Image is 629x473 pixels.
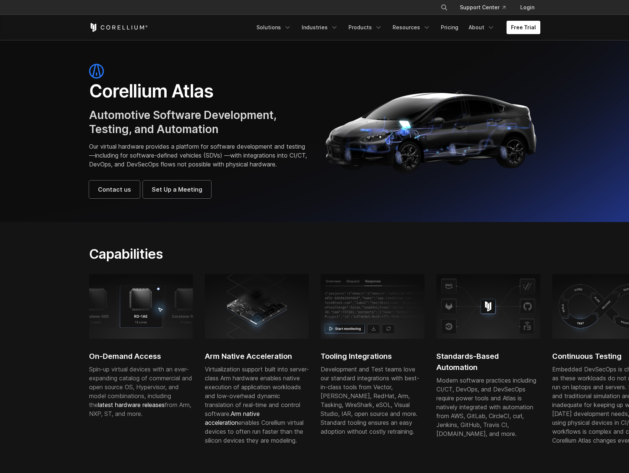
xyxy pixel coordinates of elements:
div: Modern software practices including CI/CT, DevOps, and DevSecOps require power tools and Atlas is... [436,376,540,438]
img: Corellium_Hero_Atlas_Header [322,85,540,177]
span: Contact us [98,185,131,194]
span: enables Corellium virtual devices to often run faster than the silicon devices they are modeling. [205,410,304,444]
span: Spin-up virtual devices with an ever-expanding catalog of commercial and open source OS, Hypervis... [89,365,192,417]
div: Navigation Menu [252,21,540,34]
a: Contact us [89,181,140,198]
h2: Arm Native Acceleration [205,351,309,362]
h2: Capabilities [89,246,385,262]
h2: Tooling Integrations [321,351,425,362]
a: About [464,21,499,34]
a: Solutions [252,21,296,34]
h1: Corellium Atlas [89,80,307,102]
img: server-class Arm hardware; SDV development [205,274,309,338]
span: Set Up a Meeting [152,185,202,194]
a: Resources [388,21,435,34]
p: Our virtual hardware provides a platform for software development and testing—including for softw... [89,142,307,169]
a: Corellium Home [89,23,148,32]
a: Industries [297,21,343,34]
a: latest hardware releases [98,401,165,408]
img: RD-1AE; 13 cores [89,274,193,338]
a: Login [514,1,540,14]
a: Arm native acceleration [205,410,260,426]
div: Virtualization support built into server-class Arm hardware enables native execution of applicati... [205,365,309,445]
a: Set Up a Meeting [143,181,211,198]
img: Corellium platform integrating with AWS, GitHub, and CI tools for secure mobile app testing and D... [436,274,540,338]
a: Pricing [436,21,463,34]
button: Search [438,1,451,14]
a: Support Center [454,1,511,14]
div: Navigation Menu [432,1,540,14]
img: Response tab, start monitoring; Tooling Integrations [321,274,425,338]
h2: Standards-Based Automation [436,351,540,373]
a: Products [344,21,387,34]
span: Automotive Software Development, Testing, and Automation [89,108,276,136]
div: Development and Test teams love our standard integrations with best-in-class tools from Vector, [... [321,365,425,436]
img: atlas-icon [89,64,104,79]
a: Free Trial [507,21,540,34]
h2: On-Demand Access [89,351,193,362]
